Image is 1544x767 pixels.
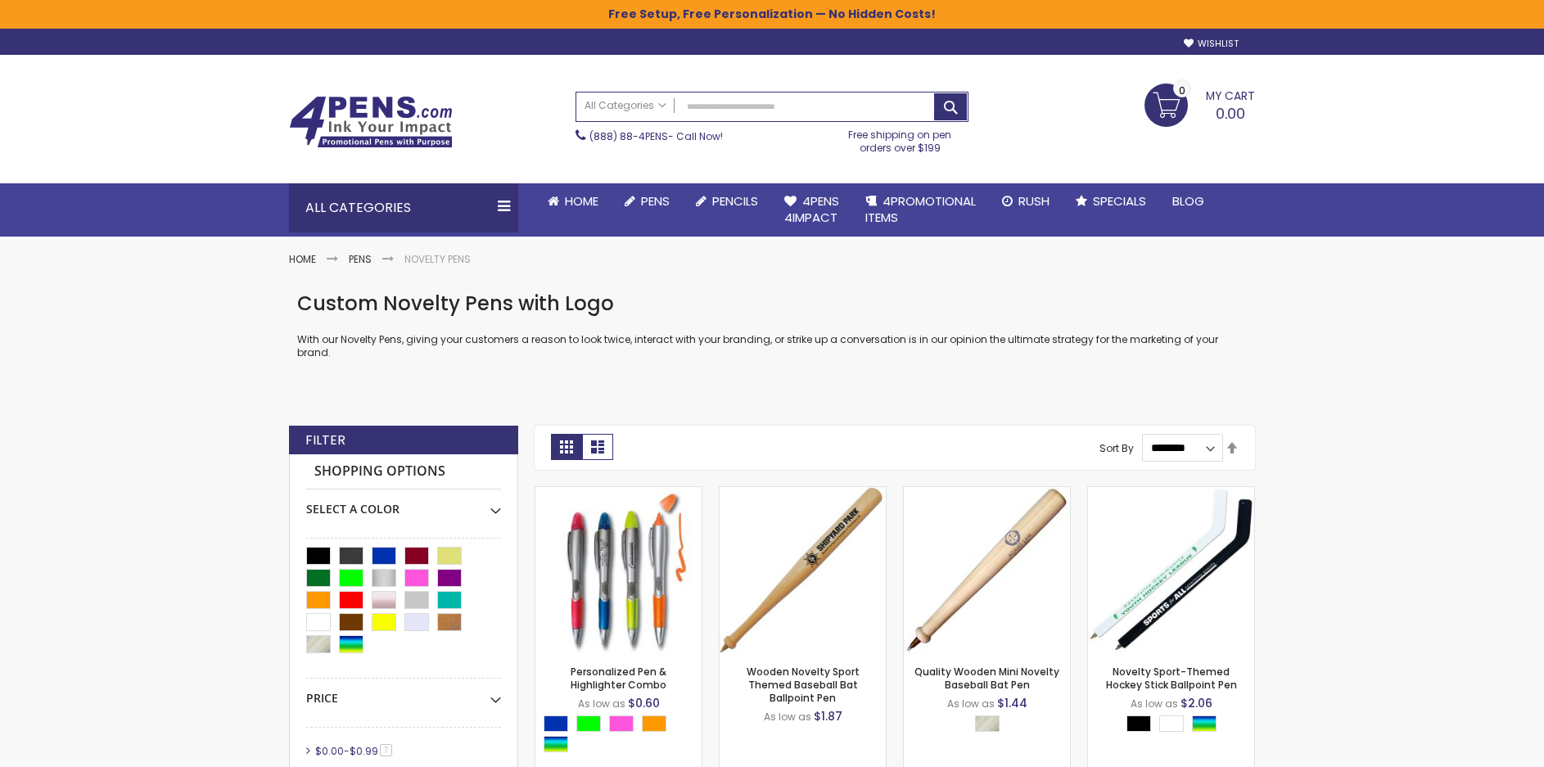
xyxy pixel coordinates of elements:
[1179,83,1185,98] span: 0
[544,715,702,756] div: Select A Color
[1184,38,1239,50] a: Wishlist
[641,192,670,210] span: Pens
[380,744,392,756] span: 7
[814,708,842,724] span: $1.87
[544,715,568,732] div: Blue
[609,715,634,732] div: Pink
[947,697,995,711] span: As low as
[565,192,598,210] span: Home
[832,122,969,155] div: Free shipping on pen orders over $199
[1172,192,1204,210] span: Blog
[1144,83,1255,124] a: 0.00 0
[720,486,886,500] a: Wooden Novelty Sport Themed Baseball Bat Ballpoint Pen
[576,715,601,732] div: Lime Green
[305,431,345,449] strong: Filter
[1159,715,1184,732] div: White
[315,744,344,758] span: $0.00
[289,183,518,232] div: All Categories
[297,291,1247,317] h1: Custom Novelty Pens with Logo
[612,183,683,219] a: Pens
[311,744,398,758] a: $0.00-$0.997
[544,736,568,752] div: Assorted
[1106,665,1237,692] a: Novelty Sport-Themed Hockey Stick Ballpoint Pen
[306,679,501,706] div: Price
[578,697,625,711] span: As low as
[1126,715,1151,732] div: Black
[989,183,1063,219] a: Rush
[747,665,860,705] a: Wooden Novelty Sport Themed Baseball Bat Ballpoint Pen
[975,715,1008,736] div: Select A Color
[764,710,811,724] span: As low as
[289,252,316,266] a: Home
[1063,183,1159,219] a: Specials
[1088,486,1254,500] a: Novelty Sport-Themed Hockey Stick Ballpoint Pen
[576,92,675,120] a: All Categories
[349,252,372,266] a: Pens
[297,333,1247,359] p: With our Novelty Pens, giving your customers a reason to look twice, interact with your branding,...
[1018,192,1050,210] span: Rush
[904,486,1070,500] a: Quality Wooden Mini Novelty Baseball Bat Pen
[535,183,612,219] a: Home
[975,715,1000,732] div: Natural Wood
[1192,715,1217,732] div: Assorted
[628,695,660,711] span: $0.60
[589,129,723,143] span: - Call Now!
[535,486,702,500] a: Personalized Pen & Highlighter Combo
[852,183,989,237] a: 4PROMOTIONALITEMS
[712,192,758,210] span: Pencils
[571,665,666,692] a: Personalized Pen & Highlighter Combo
[865,192,976,226] span: 4PROMOTIONAL ITEMS
[1088,487,1254,653] img: Novelty Sport-Themed Hockey Stick Ballpoint Pen
[1126,715,1225,736] div: Select A Color
[720,487,886,653] img: Wooden Novelty Sport Themed Baseball Bat Ballpoint Pen
[1093,192,1146,210] span: Specials
[771,183,852,237] a: 4Pens4impact
[642,715,666,732] div: Orange
[997,695,1027,711] span: $1.44
[404,252,471,266] strong: Novelty Pens
[683,183,771,219] a: Pencils
[589,129,668,143] a: (888) 88-4PENS
[585,99,666,112] span: All Categories
[306,490,501,517] div: Select A Color
[535,487,702,653] img: Personalized Pen & Highlighter Combo
[306,454,501,490] strong: Shopping Options
[1216,103,1245,124] span: 0.00
[904,487,1070,653] img: Quality Wooden Mini Novelty Baseball Bat Pen
[784,192,839,226] span: 4Pens 4impact
[350,744,378,758] span: $0.99
[1181,695,1212,711] span: $2.06
[914,665,1059,692] a: Quality Wooden Mini Novelty Baseball Bat Pen
[1159,183,1217,219] a: Blog
[1099,440,1134,454] label: Sort By
[551,434,582,460] strong: Grid
[289,96,453,148] img: 4Pens Custom Pens and Promotional Products
[1131,697,1178,711] span: As low as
